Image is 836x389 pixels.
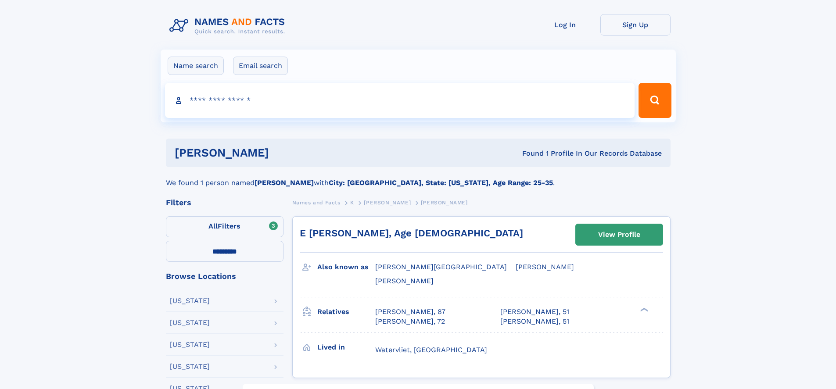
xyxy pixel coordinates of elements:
span: [PERSON_NAME] [421,200,468,206]
span: [PERSON_NAME] [516,263,574,271]
a: [PERSON_NAME], 51 [500,307,569,317]
span: All [208,222,218,230]
div: [US_STATE] [170,363,210,370]
span: [PERSON_NAME] [375,277,434,285]
a: E [PERSON_NAME], Age [DEMOGRAPHIC_DATA] [300,228,523,239]
a: View Profile [576,224,663,245]
a: K [350,197,354,208]
a: [PERSON_NAME], 87 [375,307,445,317]
a: [PERSON_NAME], 51 [500,317,569,326]
div: View Profile [598,225,640,245]
a: [PERSON_NAME] [364,197,411,208]
span: [PERSON_NAME][GEOGRAPHIC_DATA] [375,263,507,271]
h3: Relatives [317,304,375,319]
h3: Lived in [317,340,375,355]
span: K [350,200,354,206]
h1: [PERSON_NAME] [175,147,396,158]
img: Logo Names and Facts [166,14,292,38]
div: [US_STATE] [170,341,210,348]
span: Watervliet, [GEOGRAPHIC_DATA] [375,346,487,354]
a: [PERSON_NAME], 72 [375,317,445,326]
label: Email search [233,57,288,75]
a: Sign Up [600,14,671,36]
div: Filters [166,199,283,207]
div: We found 1 person named with . [166,167,671,188]
span: [PERSON_NAME] [364,200,411,206]
b: [PERSON_NAME] [255,178,314,187]
b: City: [GEOGRAPHIC_DATA], State: [US_STATE], Age Range: 25-35 [329,178,553,187]
input: search input [165,83,635,118]
button: Search Button [639,83,671,118]
label: Name search [168,57,224,75]
div: ❯ [638,307,649,312]
label: Filters [166,216,283,237]
div: Found 1 Profile In Our Records Database [395,149,662,158]
h3: Also known as [317,260,375,275]
div: [US_STATE] [170,319,210,326]
div: [US_STATE] [170,297,210,304]
a: Names and Facts [292,197,341,208]
div: Browse Locations [166,272,283,280]
a: Log In [530,14,600,36]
